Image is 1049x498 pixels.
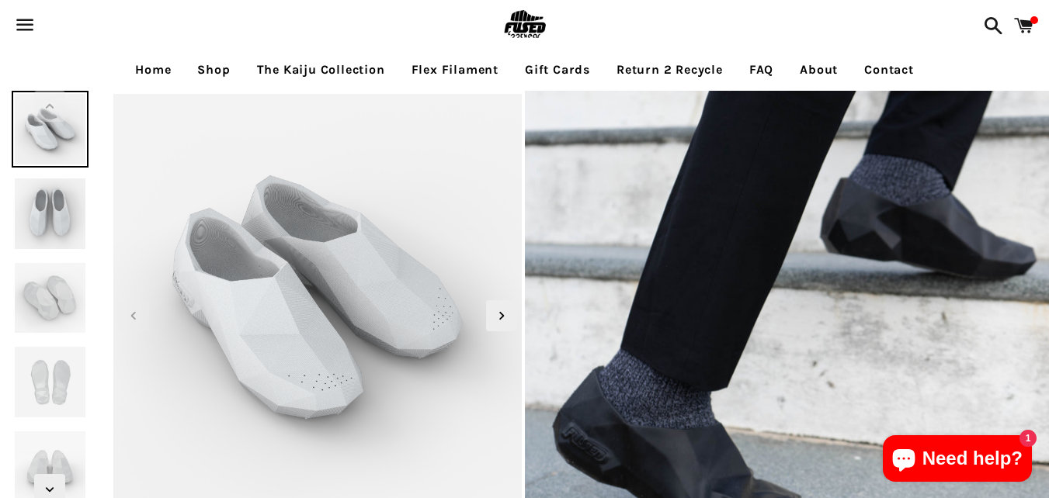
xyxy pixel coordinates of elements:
[513,50,602,89] a: Gift Cards
[486,300,517,331] div: Next slide
[12,260,89,337] img: [3D printed Shoes] - lightweight custom 3dprinted shoes sneakers sandals fused footwear
[186,50,241,89] a: Shop
[12,344,89,420] img: [3D printed Shoes] - lightweight custom 3dprinted shoes sneakers sandals fused footwear
[400,50,510,89] a: Flex Filament
[853,50,926,89] a: Contact
[605,50,735,89] a: Return 2 Recycle
[12,91,89,168] img: [3D printed Shoes] - lightweight custom 3dprinted shoes sneakers sandals fused footwear
[788,50,849,89] a: About
[12,175,89,252] img: [3D printed Shoes] - lightweight custom 3dprinted shoes sneakers sandals fused footwear
[878,435,1037,486] inbox-online-store-chat: Shopify online store chat
[123,50,182,89] a: Home
[118,300,149,331] div: Previous slide
[245,50,397,89] a: The Kaiju Collection
[738,50,785,89] a: FAQ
